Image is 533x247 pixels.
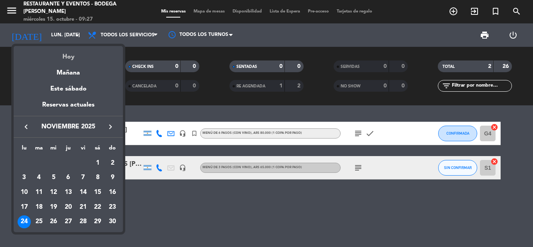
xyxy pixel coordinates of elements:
[76,215,91,229] td: 28 de noviembre de 2025
[46,215,61,229] td: 26 de noviembre de 2025
[76,200,91,215] td: 21 de noviembre de 2025
[91,156,104,170] div: 1
[105,171,120,185] td: 9 de noviembre de 2025
[91,171,104,184] div: 8
[62,201,75,214] div: 20
[17,171,32,185] td: 3 de noviembre de 2025
[14,78,123,100] div: Este sábado
[32,171,46,185] td: 4 de noviembre de 2025
[106,156,119,170] div: 2
[62,171,75,184] div: 6
[91,185,105,200] td: 15 de noviembre de 2025
[33,122,103,132] span: noviembre 2025
[32,144,46,156] th: martes
[47,186,60,199] div: 12
[91,215,105,229] td: 29 de noviembre de 2025
[32,171,46,184] div: 4
[19,122,33,132] button: keyboard_arrow_left
[17,200,32,215] td: 17 de noviembre de 2025
[47,215,60,229] div: 26
[18,215,31,229] div: 24
[14,46,123,62] div: Hoy
[61,215,76,229] td: 27 de noviembre de 2025
[32,201,46,214] div: 18
[91,200,105,215] td: 22 de noviembre de 2025
[17,185,32,200] td: 10 de noviembre de 2025
[14,100,123,116] div: Reservas actuales
[61,200,76,215] td: 20 de noviembre de 2025
[61,144,76,156] th: jueves
[105,200,120,215] td: 23 de noviembre de 2025
[17,156,91,171] td: NOV.
[47,171,60,184] div: 5
[91,144,105,156] th: sábado
[76,144,91,156] th: viernes
[106,171,119,184] div: 9
[18,171,31,184] div: 3
[76,185,91,200] td: 14 de noviembre de 2025
[106,201,119,214] div: 23
[91,215,104,229] div: 29
[17,144,32,156] th: lunes
[106,122,115,131] i: keyboard_arrow_right
[18,186,31,199] div: 10
[106,186,119,199] div: 16
[32,185,46,200] td: 11 de noviembre de 2025
[46,200,61,215] td: 19 de noviembre de 2025
[18,201,31,214] div: 17
[76,201,90,214] div: 21
[91,171,105,185] td: 8 de noviembre de 2025
[47,201,60,214] div: 19
[76,171,91,185] td: 7 de noviembre de 2025
[105,144,120,156] th: domingo
[14,62,123,78] div: Mañana
[105,156,120,171] td: 2 de noviembre de 2025
[61,171,76,185] td: 6 de noviembre de 2025
[105,215,120,229] td: 30 de noviembre de 2025
[46,171,61,185] td: 5 de noviembre de 2025
[32,215,46,229] td: 25 de noviembre de 2025
[103,122,117,132] button: keyboard_arrow_right
[32,200,46,215] td: 18 de noviembre de 2025
[106,215,119,229] div: 30
[46,144,61,156] th: miércoles
[61,185,76,200] td: 13 de noviembre de 2025
[17,215,32,229] td: 24 de noviembre de 2025
[76,171,90,184] div: 7
[62,186,75,199] div: 13
[91,201,104,214] div: 22
[91,156,105,171] td: 1 de noviembre de 2025
[105,185,120,200] td: 16 de noviembre de 2025
[21,122,31,131] i: keyboard_arrow_left
[76,215,90,229] div: 28
[62,215,75,229] div: 27
[46,185,61,200] td: 12 de noviembre de 2025
[76,186,90,199] div: 14
[32,186,46,199] div: 11
[32,215,46,229] div: 25
[91,186,104,199] div: 15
